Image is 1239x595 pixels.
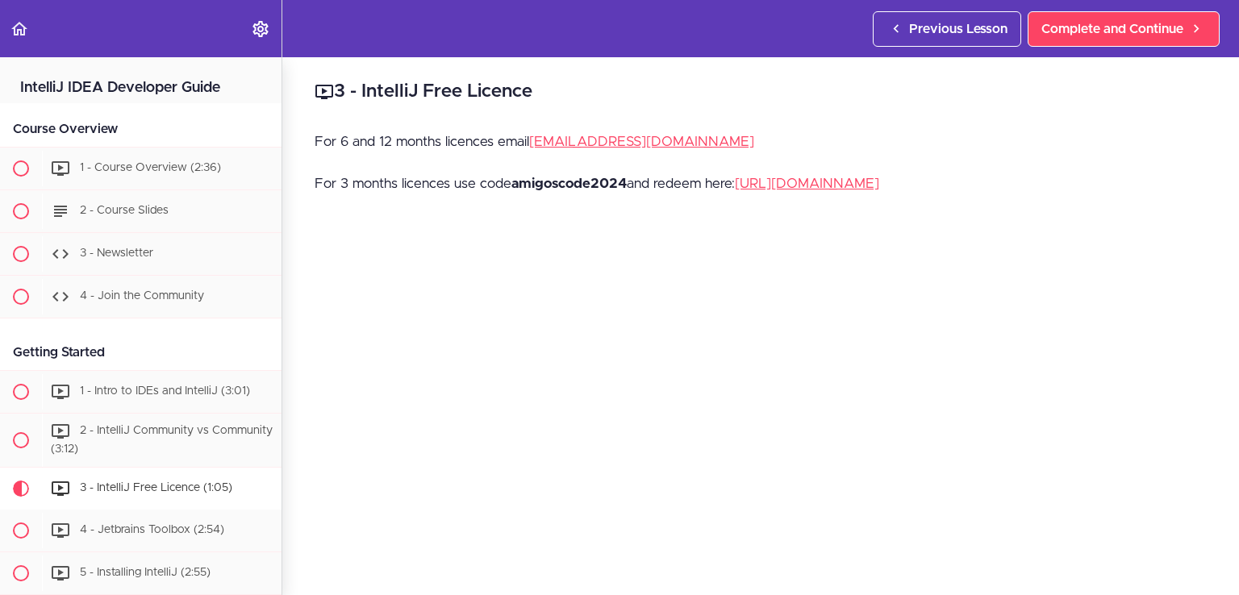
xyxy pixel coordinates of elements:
span: 1 - Course Overview (2:36) [80,162,221,173]
span: 3 - IntelliJ Free Licence (1:05) [80,482,232,493]
span: 4 - Join the Community [80,290,204,302]
h2: 3 - IntelliJ Free Licence [315,78,1207,106]
span: 4 - Jetbrains Toolbox (2:54) [80,524,224,535]
span: 3 - Newsletter [80,248,153,259]
svg: Settings Menu [251,19,270,39]
a: Previous Lesson [873,11,1021,47]
span: Previous Lesson [909,19,1007,39]
span: 2 - IntelliJ Community vs Community (3:12) [51,425,273,455]
span: 1 - Intro to IDEs and IntelliJ (3:01) [80,385,250,397]
span: 2 - Course Slides [80,205,169,216]
a: [URL][DOMAIN_NAME] [735,177,879,190]
p: For 6 and 12 months licences email [315,130,1207,154]
strong: amigoscode2024 [511,177,627,190]
a: Complete and Continue [1028,11,1220,47]
a: [EMAIL_ADDRESS][DOMAIN_NAME] [529,135,754,148]
span: 5 - Installing IntelliJ (2:55) [80,567,211,578]
svg: Back to course curriculum [10,19,29,39]
span: Complete and Continue [1041,19,1183,39]
p: For 3 months licences use code and redeem here: [315,172,1207,196]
